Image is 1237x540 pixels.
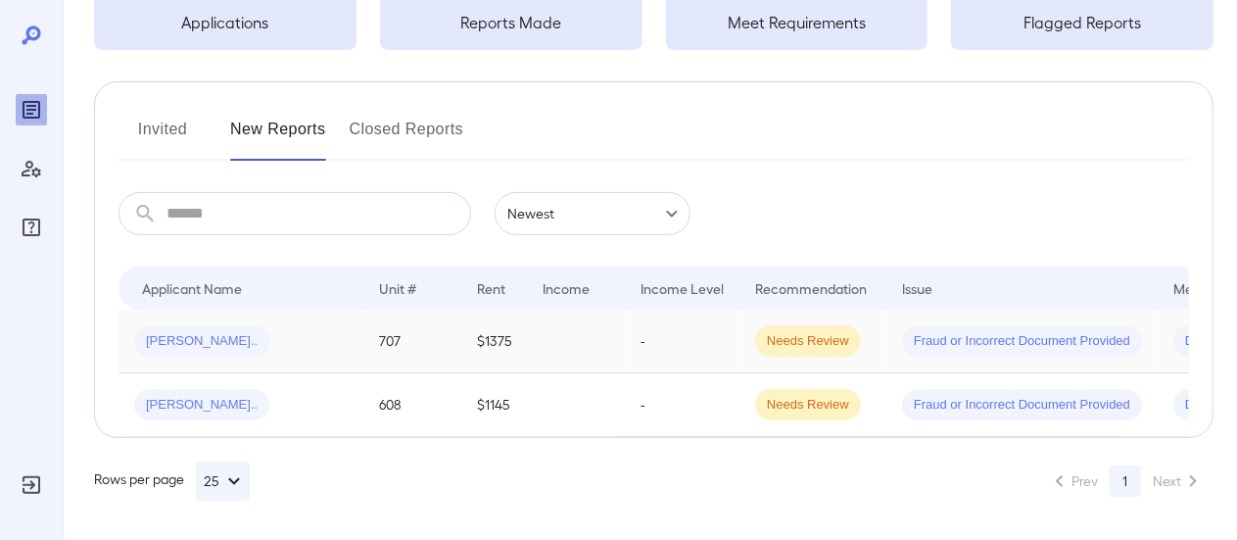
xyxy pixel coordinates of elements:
[94,462,250,501] div: Rows per page
[16,94,47,125] div: Reports
[134,396,269,415] span: [PERSON_NAME]..
[350,114,464,161] button: Closed Reports
[379,276,416,300] div: Unit #
[902,396,1142,415] span: Fraud or Incorrect Document Provided
[755,396,861,415] span: Needs Review
[755,276,867,300] div: Recommendation
[666,11,928,34] h5: Meet Requirements
[119,114,207,161] button: Invited
[461,310,527,373] td: $1375
[625,373,739,437] td: -
[641,276,724,300] div: Income Level
[363,310,461,373] td: 707
[543,276,590,300] div: Income
[1173,276,1221,300] div: Method
[1110,466,1141,497] button: page 1
[230,114,326,161] button: New Reports
[16,469,47,501] div: Log Out
[142,276,242,300] div: Applicant Name
[625,310,739,373] td: -
[16,153,47,184] div: Manage Users
[477,276,508,300] div: Rent
[902,332,1142,351] span: Fraud or Incorrect Document Provided
[16,212,47,243] div: FAQ
[134,332,269,351] span: [PERSON_NAME]..
[495,192,690,235] div: Newest
[755,332,861,351] span: Needs Review
[461,373,527,437] td: $1145
[196,462,250,501] button: 25
[951,11,1213,34] h5: Flagged Reports
[363,373,461,437] td: 608
[380,11,642,34] h5: Reports Made
[1039,466,1213,497] nav: pagination navigation
[902,276,933,300] div: Issue
[94,11,357,34] h5: Applications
